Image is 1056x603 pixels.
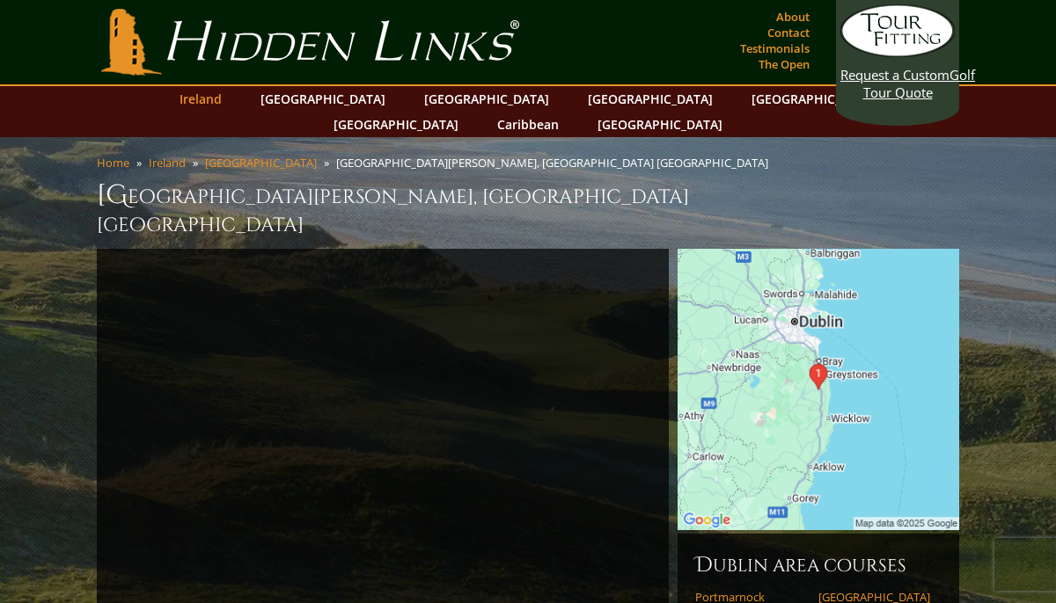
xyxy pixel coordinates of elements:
[336,155,775,171] li: [GEOGRAPHIC_DATA][PERSON_NAME], [GEOGRAPHIC_DATA] [GEOGRAPHIC_DATA]
[97,155,129,171] a: Home
[840,4,955,101] a: Request a CustomGolf Tour Quote
[678,249,959,530] img: Google Map of Newtownmountkennedy, Co. Wicklow, Ireland
[579,86,722,112] a: [GEOGRAPHIC_DATA]
[205,155,317,171] a: [GEOGRAPHIC_DATA]
[589,112,731,137] a: [GEOGRAPHIC_DATA]
[763,20,814,45] a: Contact
[149,155,186,171] a: Ireland
[736,36,814,61] a: Testimonials
[488,112,568,137] a: Caribbean
[743,86,885,112] a: [GEOGRAPHIC_DATA]
[325,112,467,137] a: [GEOGRAPHIC_DATA]
[772,4,814,29] a: About
[415,86,558,112] a: [GEOGRAPHIC_DATA]
[252,86,394,112] a: [GEOGRAPHIC_DATA]
[754,52,814,76] a: The Open
[695,551,942,579] h6: Dublin Area Courses
[97,178,959,238] h1: [GEOGRAPHIC_DATA][PERSON_NAME], [GEOGRAPHIC_DATA] [GEOGRAPHIC_DATA]
[840,66,950,84] span: Request a Custom
[171,86,231,112] a: Ireland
